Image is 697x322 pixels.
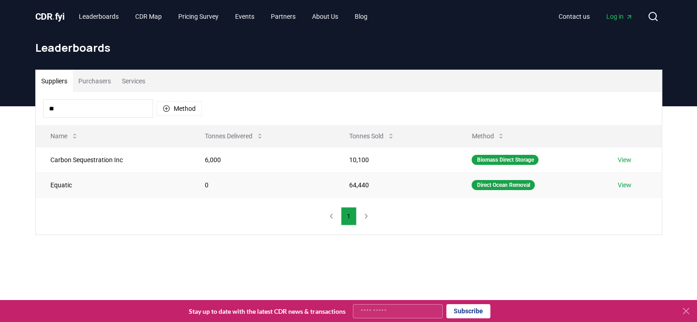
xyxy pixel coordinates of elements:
td: Equatic [36,172,191,197]
span: CDR fyi [35,11,65,22]
h1: Leaderboards [35,40,662,55]
a: CDR Map [128,8,169,25]
td: Carbon Sequestration Inc [36,147,191,172]
td: 64,440 [335,172,457,197]
a: View [618,180,631,190]
a: Partners [263,8,303,25]
button: Tonnes Delivered [198,127,271,145]
a: Log in [599,8,640,25]
a: View [618,155,631,164]
td: 0 [190,172,335,197]
nav: Main [551,8,640,25]
a: Pricing Survey [171,8,226,25]
button: Method [464,127,512,145]
a: Contact us [551,8,597,25]
div: Biomass Direct Storage [472,155,538,165]
button: Purchasers [73,70,116,92]
td: 10,100 [335,147,457,172]
td: 6,000 [190,147,335,172]
button: Name [43,127,86,145]
span: . [52,11,55,22]
span: Log in [606,12,633,21]
button: Method [157,101,202,116]
a: Blog [347,8,375,25]
button: Tonnes Sold [342,127,402,145]
button: Services [116,70,151,92]
div: Direct Ocean Removal [472,180,535,190]
nav: Main [71,8,375,25]
a: CDR.fyi [35,10,65,23]
a: About Us [305,8,346,25]
a: Events [228,8,262,25]
button: Suppliers [36,70,73,92]
a: Leaderboards [71,8,126,25]
button: 1 [341,207,357,225]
